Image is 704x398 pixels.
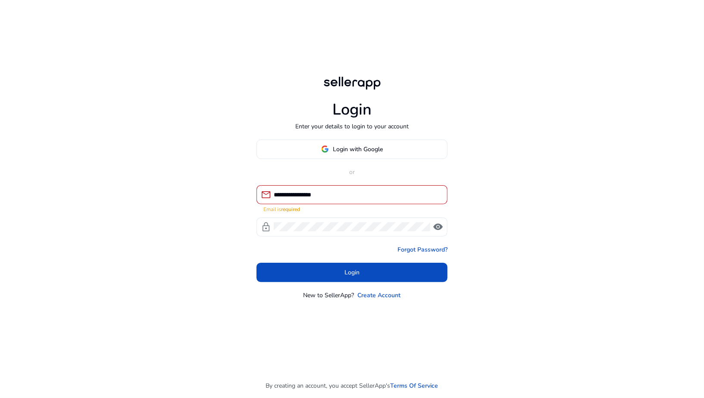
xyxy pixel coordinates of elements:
p: Enter your details to login to your account [295,122,409,131]
span: Login [344,268,360,277]
img: google-logo.svg [321,145,329,153]
span: Login with Google [333,145,383,154]
button: Login [257,263,447,282]
a: Create Account [358,291,401,300]
span: visibility [433,222,443,232]
span: lock [261,222,271,232]
button: Login with Google [257,140,447,159]
p: New to SellerApp? [304,291,354,300]
strong: required [281,206,300,213]
a: Terms Of Service [391,381,438,390]
a: Forgot Password? [397,245,447,254]
mat-error: Email is [263,204,441,213]
span: mail [261,190,271,200]
p: or [257,168,447,177]
h1: Login [332,100,372,119]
